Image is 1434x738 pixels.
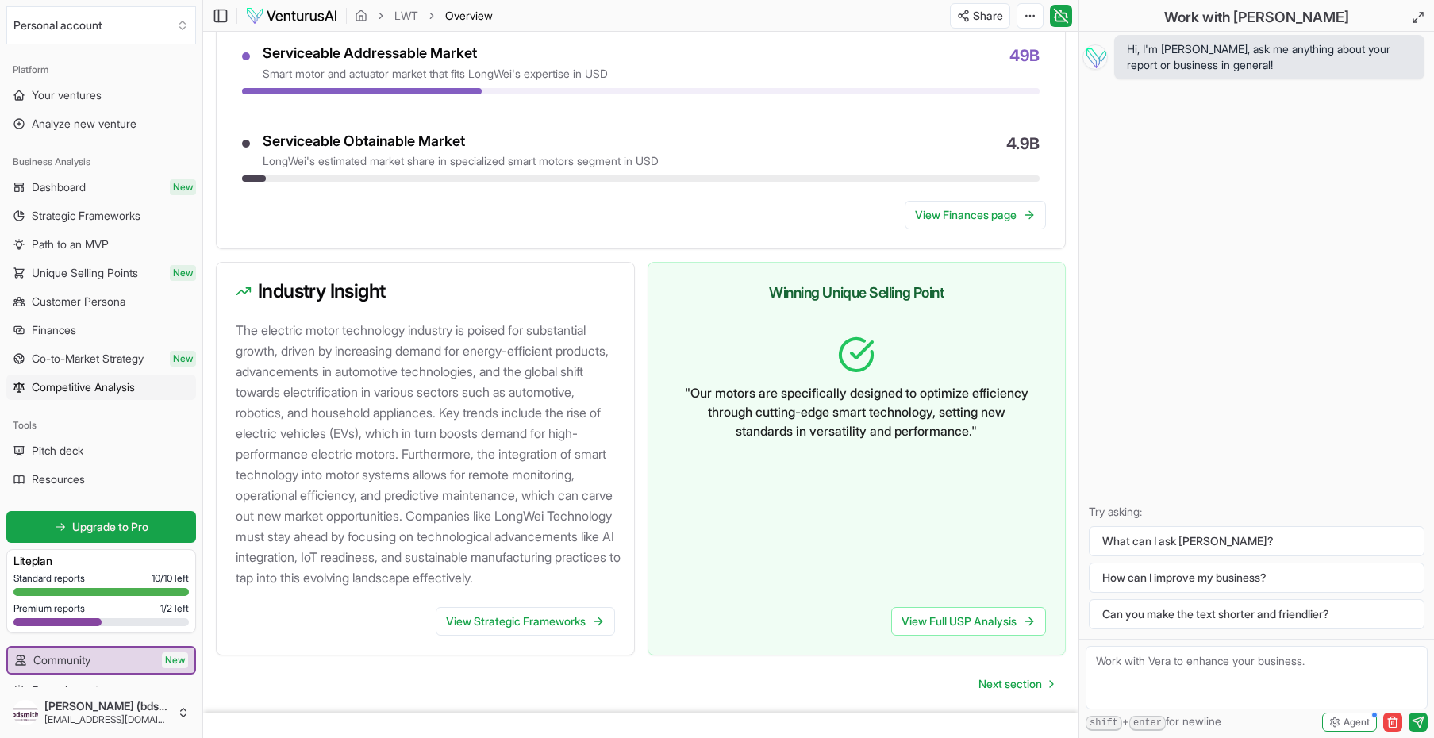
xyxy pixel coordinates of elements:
span: Hi, I'm [PERSON_NAME], ask me anything about your report or business in general! [1127,41,1412,73]
button: Select an organization [6,6,196,44]
span: [PERSON_NAME] (bdsmith Partners) [44,699,171,713]
h3: Lite plan [13,553,189,569]
span: 10 / 10 left [152,572,189,585]
a: Strategic Frameworks [6,203,196,229]
span: Standard reports [13,572,85,585]
span: [EMAIL_ADDRESS][DOMAIN_NAME] [44,713,171,726]
h2: Work with [PERSON_NAME] [1164,6,1349,29]
a: Your ventures [6,83,196,108]
span: Example ventures [32,682,121,698]
span: New [162,652,188,668]
nav: breadcrumb [355,8,493,24]
span: 49B [1009,44,1040,82]
span: New [170,265,196,281]
a: Path to an MVP [6,232,196,257]
button: How can I improve my business? [1089,563,1424,593]
span: 1 / 2 left [160,602,189,615]
h3: Winning Unique Selling Point [667,282,1047,304]
a: Unique Selling PointsNew [6,260,196,286]
span: Customer Persona [32,294,125,309]
p: The electric motor technology industry is poised for substantial growth, driven by increasing dem... [236,320,621,588]
p: " Our motors are specifically designed to optimize efficiency through cutting-edge smart technolo... [680,383,1034,440]
span: Go-to-Market Strategy [32,351,144,367]
a: Upgrade to Pro [6,511,196,543]
span: Strategic Frameworks [32,208,140,224]
span: Agent [1344,716,1370,728]
button: [PERSON_NAME] (bdsmith Partners)[EMAIL_ADDRESS][DOMAIN_NAME] [6,694,196,732]
a: Competitive Analysis [6,375,196,400]
div: smart motor and actuator market that fits LongWei's expertise in USD [263,66,608,82]
div: Tools [6,413,196,438]
span: Pitch deck [32,443,83,459]
a: Go to next page [966,668,1066,700]
span: + for newline [1086,713,1221,731]
a: Resources [6,467,196,492]
img: ACg8ocJ679U6veoIuUakVJsInCsKl8IJDmQ88ghNX-4FO5rk6EM=s96-c [13,700,38,725]
a: DashboardNew [6,175,196,200]
a: Pitch deck [6,438,196,463]
span: Share [973,8,1003,24]
span: Upgrade to Pro [72,519,148,535]
div: Business Analysis [6,149,196,175]
div: Platform [6,57,196,83]
span: Unique Selling Points [32,265,138,281]
span: Path to an MVP [32,236,109,252]
span: Community [33,652,90,668]
button: Can you make the text shorter and friendlier? [1089,599,1424,629]
button: Share [950,3,1010,29]
a: View Strategic Frameworks [436,607,615,636]
a: Go-to-Market StrategyNew [6,346,196,371]
span: Resources [32,471,85,487]
a: Customer Persona [6,289,196,314]
span: Overview [445,8,493,24]
span: 4.9B [1006,133,1040,170]
div: LongWei's estimated market share in specialized smart motors segment in USD [263,153,659,169]
div: Serviceable Obtainable Market [263,133,659,151]
span: Your ventures [32,87,102,103]
a: CommunityNew [8,648,194,673]
span: New [170,179,196,195]
span: Premium reports [13,602,85,615]
span: Competitive Analysis [32,379,135,395]
a: Example ventures [6,678,196,703]
nav: pagination [966,668,1066,700]
p: Try asking: [1089,504,1424,520]
div: Serviceable Addressable Market [263,44,608,63]
h3: Industry Insight [236,282,615,301]
a: Analyze new venture [6,111,196,136]
button: What can I ask [PERSON_NAME]? [1089,526,1424,556]
button: Agent [1322,713,1377,732]
span: Analyze new venture [32,116,136,132]
a: LWT [394,8,418,24]
a: Finances [6,317,196,343]
a: View Finances page [905,201,1046,229]
kbd: shift [1086,716,1122,731]
a: View Full USP Analysis [891,607,1046,636]
span: Dashboard [32,179,86,195]
img: logo [245,6,338,25]
span: Finances [32,322,76,338]
img: Vera [1082,44,1108,70]
kbd: enter [1129,716,1166,731]
span: Next section [978,676,1042,692]
span: New [170,351,196,367]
